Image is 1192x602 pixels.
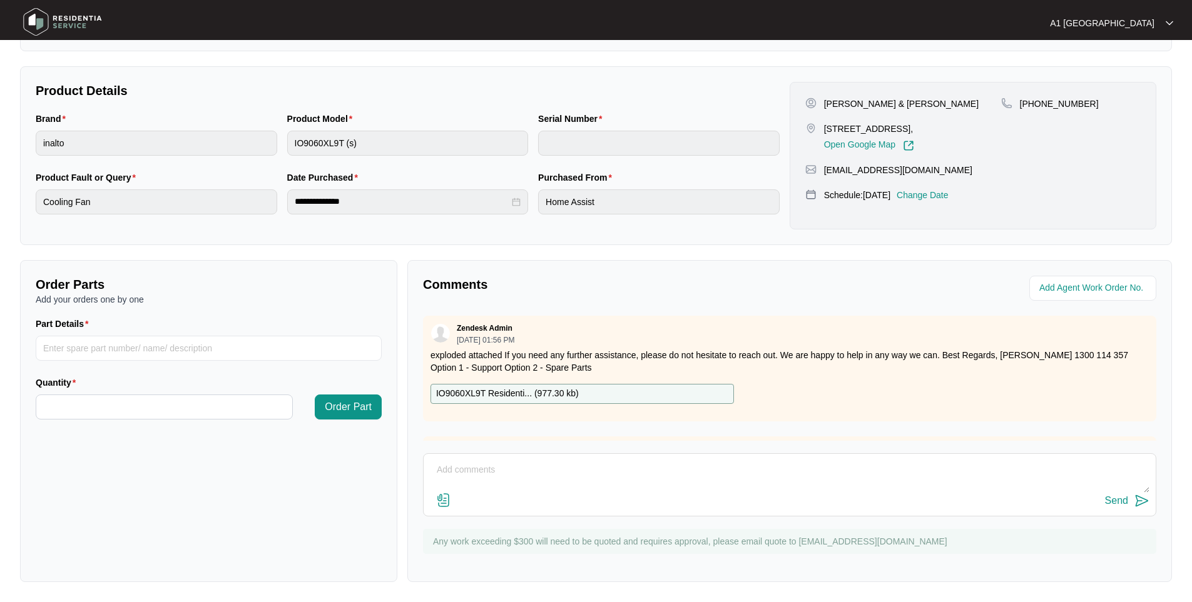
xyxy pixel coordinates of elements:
[287,171,363,184] label: Date Purchased
[897,189,949,201] p: Change Date
[433,535,1150,548] p: Any work exceeding $300 will need to be quoted and requires approval, please email quote to [EMAI...
[19,3,106,41] img: residentia service logo
[1166,20,1173,26] img: dropdown arrow
[315,394,382,419] button: Order Part
[457,323,512,333] p: Zendesk Admin
[805,164,817,175] img: map-pin
[36,276,382,293] p: Order Parts
[295,195,510,208] input: Date Purchased
[36,395,292,419] input: Quantity
[538,171,617,184] label: Purchased From
[325,399,372,414] span: Order Part
[36,376,81,389] label: Quantity
[457,336,514,344] p: [DATE] 01:56 PM
[36,82,780,99] p: Product Details
[430,349,1149,374] p: exploded attached If you need any further assistance, please do not hesitate to reach out. We are...
[287,131,529,156] input: Product Model
[1001,98,1012,109] img: map-pin
[1134,493,1149,508] img: send-icon.svg
[538,113,607,125] label: Serial Number
[1050,17,1154,29] p: A1 [GEOGRAPHIC_DATA]
[824,140,914,151] a: Open Google Map
[36,131,277,156] input: Brand
[436,493,451,508] img: file-attachment-doc.svg
[1105,493,1149,509] button: Send
[805,123,817,134] img: map-pin
[423,276,781,293] p: Comments
[824,98,979,110] p: [PERSON_NAME] & [PERSON_NAME]
[36,189,277,214] input: Product Fault or Query
[824,123,914,135] p: [STREET_ADDRESS],
[538,131,780,156] input: Serial Number
[36,113,71,125] label: Brand
[1020,98,1099,110] p: [PHONE_NUMBER]
[36,336,382,361] input: Part Details
[1105,495,1128,506] div: Send
[805,98,817,109] img: user-pin
[805,189,817,200] img: map-pin
[287,113,358,125] label: Product Model
[36,171,141,184] label: Product Fault or Query
[436,387,579,401] p: IO9060XL9T Residenti... ( 977.30 kb )
[538,189,780,214] input: Purchased From
[903,140,914,151] img: Link-External
[36,318,94,330] label: Part Details
[431,324,450,343] img: user.svg
[824,189,890,201] p: Schedule: [DATE]
[824,164,972,176] p: [EMAIL_ADDRESS][DOMAIN_NAME]
[1039,281,1149,296] input: Add Agent Work Order No.
[36,293,382,306] p: Add your orders one by one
